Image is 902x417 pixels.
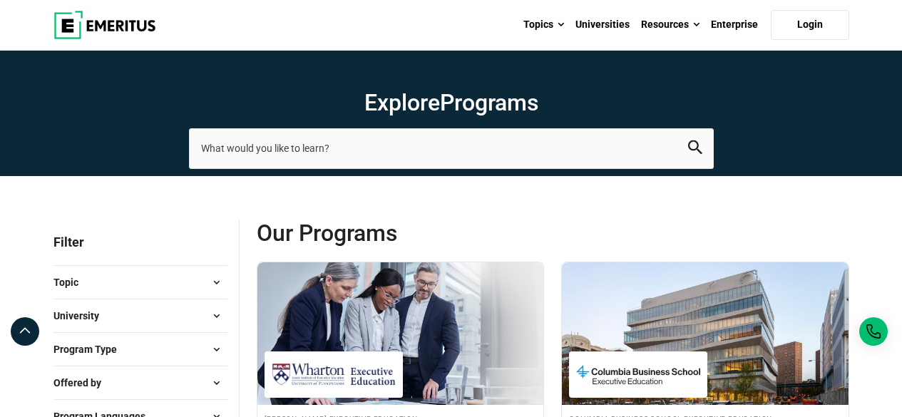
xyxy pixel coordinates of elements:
h1: Explore [189,88,714,117]
p: Filter [53,219,227,265]
span: Offered by [53,375,113,391]
span: Program Type [53,341,128,357]
input: search-page [189,128,714,168]
img: Digital Marketing | Online Sales and Marketing Course [562,262,849,405]
button: Offered by [53,372,227,393]
button: University [53,305,227,326]
button: search [688,140,702,157]
img: Driving Strategic Innovation: Leading Complex Initiatives for Impact | Online Digital Transformat... [257,262,544,405]
span: University [53,308,111,324]
button: Topic [53,272,227,293]
a: search [688,144,702,158]
img: Wharton Executive Education [272,359,396,391]
img: Columbia Business School Executive Education [576,359,700,391]
span: Programs [440,89,538,116]
span: Our Programs [257,219,553,247]
a: Login [771,10,849,40]
button: Program Type [53,339,227,360]
span: Topic [53,274,90,290]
